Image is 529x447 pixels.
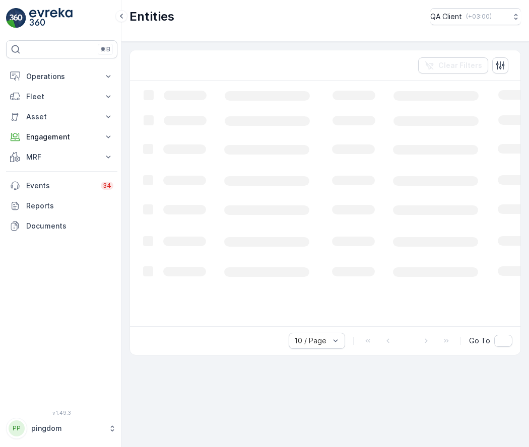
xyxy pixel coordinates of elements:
[26,112,97,122] p: Asset
[6,127,117,147] button: Engagement
[26,152,97,162] p: MRF
[29,8,73,28] img: logo_light-DOdMpM7g.png
[26,181,95,191] p: Events
[26,132,97,142] p: Engagement
[430,12,462,22] p: QA Client
[6,8,26,28] img: logo
[6,418,117,439] button: PPpingdom
[26,71,97,82] p: Operations
[6,410,117,416] span: v 1.49.3
[100,45,110,53] p: ⌘B
[129,9,174,25] p: Entities
[26,221,113,231] p: Documents
[31,423,103,433] p: pingdom
[438,60,482,70] p: Clear Filters
[6,107,117,127] button: Asset
[26,92,97,102] p: Fleet
[6,87,117,107] button: Fleet
[6,216,117,236] a: Documents
[26,201,113,211] p: Reports
[430,8,521,25] button: QA Client(+03:00)
[9,420,25,436] div: PP
[6,176,117,196] a: Events34
[103,182,111,190] p: 34
[469,336,490,346] span: Go To
[6,196,117,216] a: Reports
[418,57,488,73] button: Clear Filters
[6,147,117,167] button: MRF
[6,66,117,87] button: Operations
[466,13,492,21] p: ( +03:00 )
